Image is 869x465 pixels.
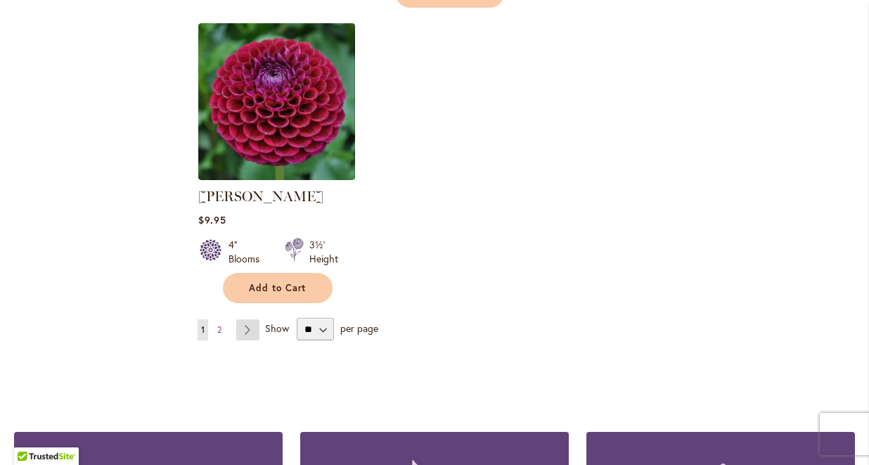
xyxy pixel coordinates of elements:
div: 3½' Height [309,238,338,266]
a: [PERSON_NAME] [198,188,323,205]
span: per page [340,321,378,335]
span: Add to Cart [249,282,307,294]
span: Show [265,321,289,335]
img: Ivanetti [198,23,355,180]
iframe: Launch Accessibility Center [11,415,50,454]
button: Add to Cart [223,273,333,303]
div: 4" Blooms [228,238,268,266]
a: Ivanetti [198,170,355,183]
span: 2 [217,324,221,335]
span: 1 [201,324,205,335]
span: $9.95 [198,213,226,227]
a: 2 [214,319,225,340]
